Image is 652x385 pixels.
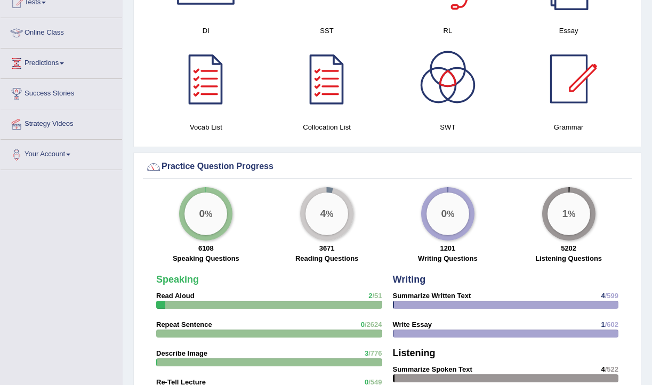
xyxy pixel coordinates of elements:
[156,292,195,300] strong: Read Aloud
[272,25,382,36] h4: SST
[601,320,605,328] span: 1
[199,207,205,219] big: 0
[1,140,122,166] a: Your Account
[440,244,455,252] strong: 1201
[513,25,624,36] h4: Essay
[605,365,618,373] span: /522
[1,49,122,75] a: Predictions
[184,192,227,235] div: %
[393,365,472,373] strong: Summarize Spoken Text
[146,159,629,175] div: Practice Question Progress
[156,320,212,328] strong: Repeat Sentence
[295,253,358,263] label: Reading Questions
[365,320,382,328] span: /2624
[601,365,605,373] span: 4
[156,349,207,357] strong: Describe Image
[393,348,436,358] strong: Listening
[393,292,471,300] strong: Summarize Written Text
[513,122,624,133] h4: Grammar
[372,292,382,300] span: /51
[320,207,326,219] big: 4
[1,18,122,45] a: Online Class
[319,244,335,252] strong: 3671
[441,207,447,219] big: 0
[1,79,122,106] a: Success Stories
[368,292,372,300] span: 2
[272,122,382,133] h4: Collocation List
[1,109,122,136] a: Strategy Videos
[198,244,214,252] strong: 6108
[418,253,478,263] label: Writing Questions
[173,253,239,263] label: Speaking Questions
[156,274,199,285] strong: Speaking
[548,192,590,235] div: %
[393,122,503,133] h4: SWT
[365,349,368,357] span: 3
[305,192,348,235] div: %
[561,244,576,252] strong: 5202
[605,320,618,328] span: /602
[535,253,602,263] label: Listening Questions
[393,274,426,285] strong: Writing
[151,122,261,133] h4: Vocab List
[361,320,365,328] span: 0
[605,292,618,300] span: /599
[151,25,261,36] h4: DI
[426,192,469,235] div: %
[393,25,503,36] h4: RL
[601,292,605,300] span: 4
[562,207,568,219] big: 1
[393,320,432,328] strong: Write Essay
[368,349,382,357] span: /776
